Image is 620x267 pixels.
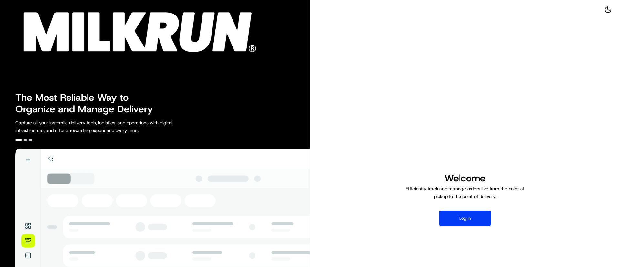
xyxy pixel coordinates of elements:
h1: Welcome [403,172,527,185]
p: Capture all your last-mile delivery tech, logistics, and operations with digital infrastructure, ... [15,119,201,134]
img: Company Logo [4,4,263,56]
p: Efficiently track and manage orders live from the point of pickup to the point of delivery. [403,185,527,200]
h2: The Most Reliable Way to Organize and Manage Delivery [15,92,160,115]
button: Log in [439,211,491,226]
